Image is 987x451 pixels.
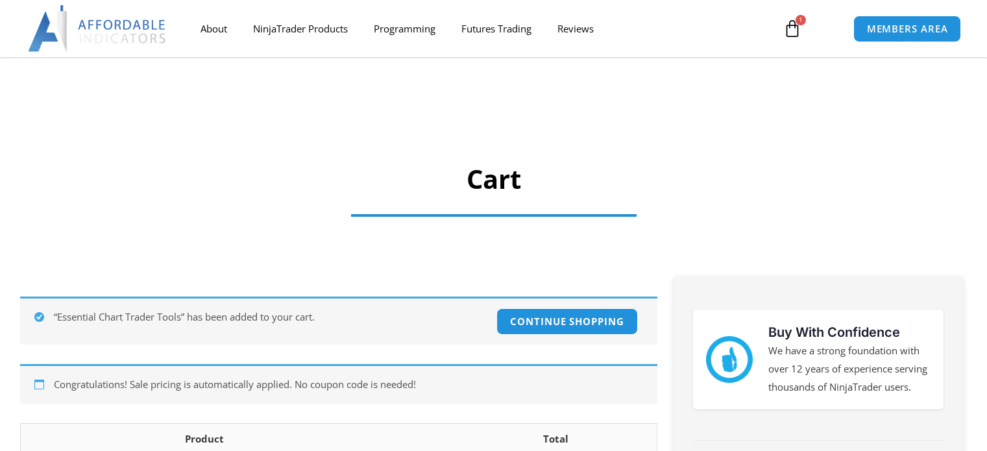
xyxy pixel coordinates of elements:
[361,14,448,43] a: Programming
[768,323,931,342] h3: Buy With Confidence
[448,14,544,43] a: Futures Trading
[20,297,657,345] div: “Essential Chart Trader Tools” has been added to your cart.
[796,15,806,25] span: 1
[28,5,167,52] img: LogoAI | Affordable Indicators – NinjaTrader
[768,342,931,396] p: We have a strong foundation with over 12 years of experience serving thousands of NinjaTrader users.
[544,14,607,43] a: Reviews
[338,161,650,197] h1: Cart
[496,308,637,335] a: Continue shopping
[853,16,962,42] a: MEMBERS AREA
[188,14,770,43] nav: Menu
[188,14,240,43] a: About
[867,24,948,34] span: MEMBERS AREA
[706,336,753,383] img: mark thumbs good 43913 | Affordable Indicators – NinjaTrader
[764,10,821,47] a: 1
[240,14,361,43] a: NinjaTrader Products
[20,364,657,404] div: Congratulations! Sale pricing is automatically applied. No coupon code is needed!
